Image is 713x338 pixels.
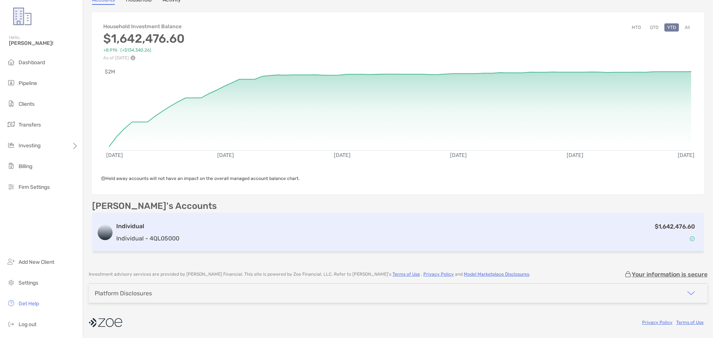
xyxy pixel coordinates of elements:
[9,40,78,46] span: [PERSON_NAME]!
[116,222,179,231] h3: Individual
[647,23,661,32] button: QTD
[19,163,32,170] span: Billing
[682,23,693,32] button: All
[567,152,583,158] text: [DATE]
[95,290,152,297] div: Platform Disclosures
[101,176,300,181] span: Held away accounts will not have an impact on the overall managed account balance chart.
[116,234,179,243] p: Individual - 4QL05000
[423,272,454,277] a: Privacy Policy
[334,152,351,158] text: [DATE]
[105,69,115,75] text: $2M
[19,184,50,190] span: Firm Settings
[632,271,707,278] p: Your information is secure
[7,182,16,191] img: firm-settings icon
[19,321,36,328] span: Log out
[103,23,185,30] h4: Household Investment Balance
[7,161,16,170] img: billing icon
[19,80,37,86] span: Pipeline
[103,47,117,53] span: +8.91%
[7,99,16,108] img: clients icon
[7,78,16,87] img: pipeline icon
[464,272,529,277] a: Model Marketplace Disclosures
[19,122,41,128] span: Transfers
[130,55,136,60] img: Performance Info
[690,236,695,241] img: Account Status icon
[103,55,185,60] p: As of [DATE]
[664,23,679,32] button: YTD
[642,320,673,325] a: Privacy Policy
[7,257,16,266] img: add_new_client icon
[7,141,16,150] img: investing icon
[7,120,16,129] img: transfers icon
[217,152,234,158] text: [DATE]
[7,58,16,66] img: dashboard icon
[103,32,185,46] h3: $1,642,476.60
[92,201,217,211] p: [PERSON_NAME]'s Accounts
[89,314,122,331] img: company logo
[629,23,644,32] button: MTD
[676,320,704,325] a: Terms of Use
[678,152,694,158] text: [DATE]
[19,101,35,107] span: Clients
[19,59,45,66] span: Dashboard
[19,301,39,307] span: Get Help
[7,278,16,287] img: settings icon
[393,272,420,277] a: Terms of Use
[19,142,40,149] span: Investing
[655,222,695,231] p: $1,642,476.60
[7,319,16,328] img: logout icon
[19,280,38,286] span: Settings
[450,152,467,158] text: [DATE]
[687,289,696,298] img: icon arrow
[98,225,113,240] img: logo account
[89,272,530,277] p: Investment advisory services are provided by [PERSON_NAME] Financial . This site is powered by Zo...
[19,259,54,265] span: Add New Client
[9,3,36,30] img: Zoe Logo
[120,47,151,53] span: (+$134,340.26)
[7,299,16,308] img: get-help icon
[106,152,123,158] text: [DATE]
